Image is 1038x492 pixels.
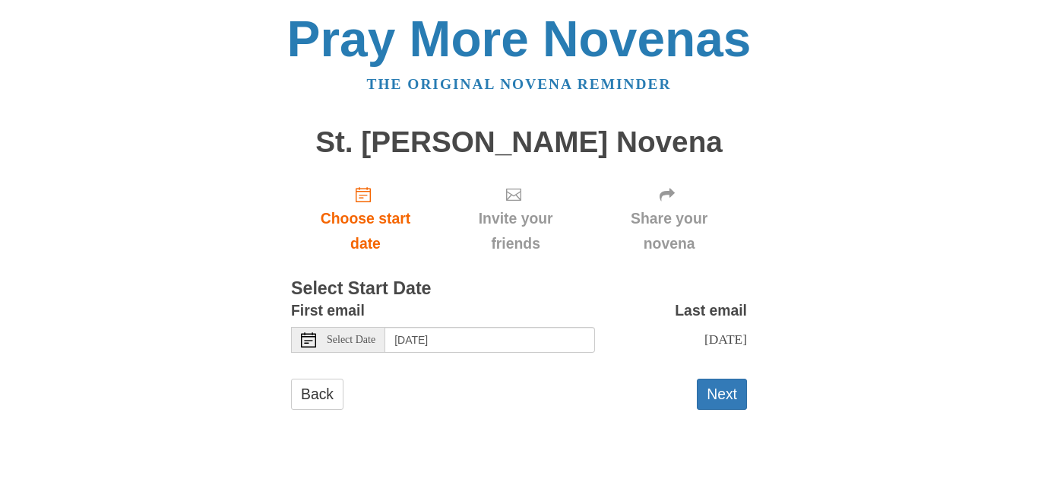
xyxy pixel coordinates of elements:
[287,11,752,67] a: Pray More Novenas
[440,173,591,264] div: Click "Next" to confirm your start date first.
[704,332,747,347] span: [DATE]
[306,206,425,256] span: Choose start date
[291,173,440,264] a: Choose start date
[291,279,747,299] h3: Select Start Date
[367,76,672,92] a: The original novena reminder
[291,379,343,410] a: Back
[606,206,732,256] span: Share your novena
[697,379,747,410] button: Next
[291,298,365,323] label: First email
[591,173,747,264] div: Click "Next" to confirm your start date first.
[327,335,375,345] span: Select Date
[455,206,576,256] span: Invite your friends
[675,298,747,323] label: Last email
[291,126,747,159] h1: St. [PERSON_NAME] Novena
